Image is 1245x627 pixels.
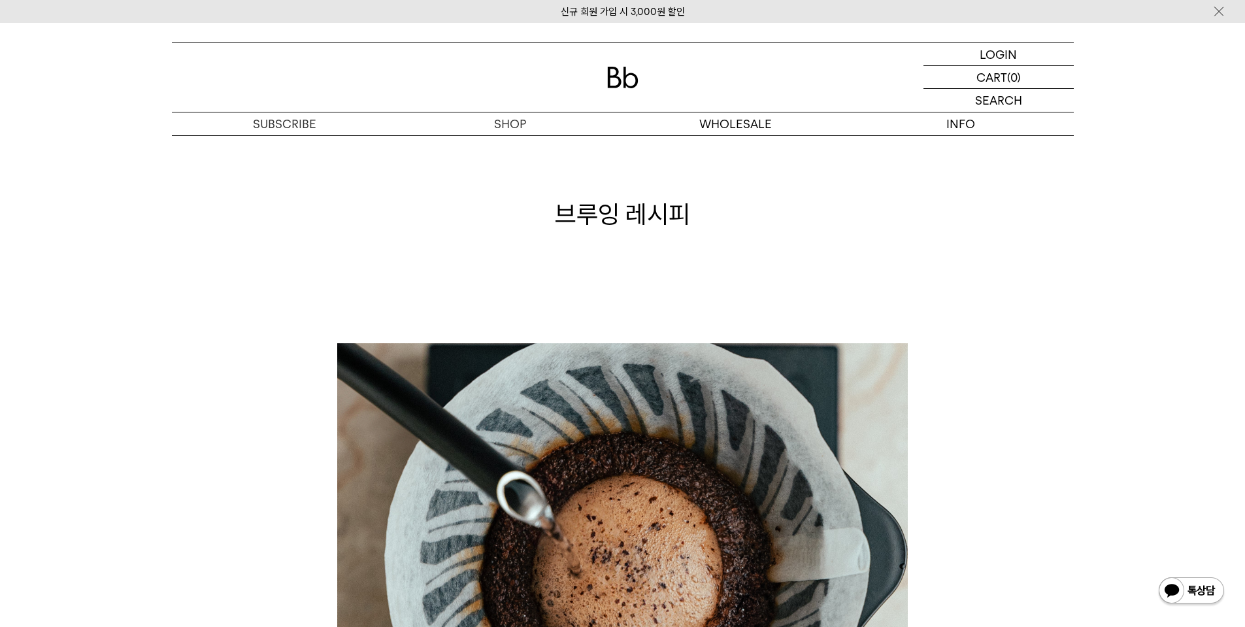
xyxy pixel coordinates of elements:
[975,89,1022,112] p: SEARCH
[1007,66,1021,88] p: (0)
[607,67,639,88] img: 로고
[172,197,1074,231] h1: 브루잉 레시피
[848,112,1074,135] p: INFO
[976,66,1007,88] p: CART
[172,112,397,135] a: SUBSCRIBE
[923,43,1074,66] a: LOGIN
[623,112,848,135] p: WHOLESALE
[923,66,1074,89] a: CART (0)
[1157,576,1225,607] img: 카카오톡 채널 1:1 채팅 버튼
[980,43,1017,65] p: LOGIN
[397,112,623,135] a: SHOP
[561,6,685,18] a: 신규 회원 가입 시 3,000원 할인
